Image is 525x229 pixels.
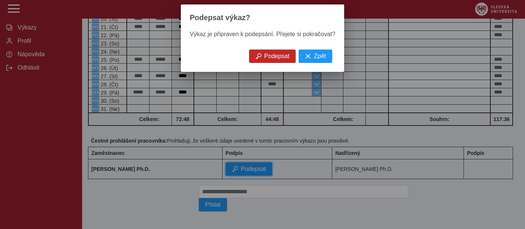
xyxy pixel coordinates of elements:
[314,53,326,60] span: Zpět
[249,50,296,63] button: Podepsat
[190,31,335,37] span: Výkaz je připraven k podepsání. Přejete si pokračovat?
[190,13,250,22] span: Podepsat výkaz?
[264,53,290,60] span: Podepsat
[299,50,332,63] button: Zpět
